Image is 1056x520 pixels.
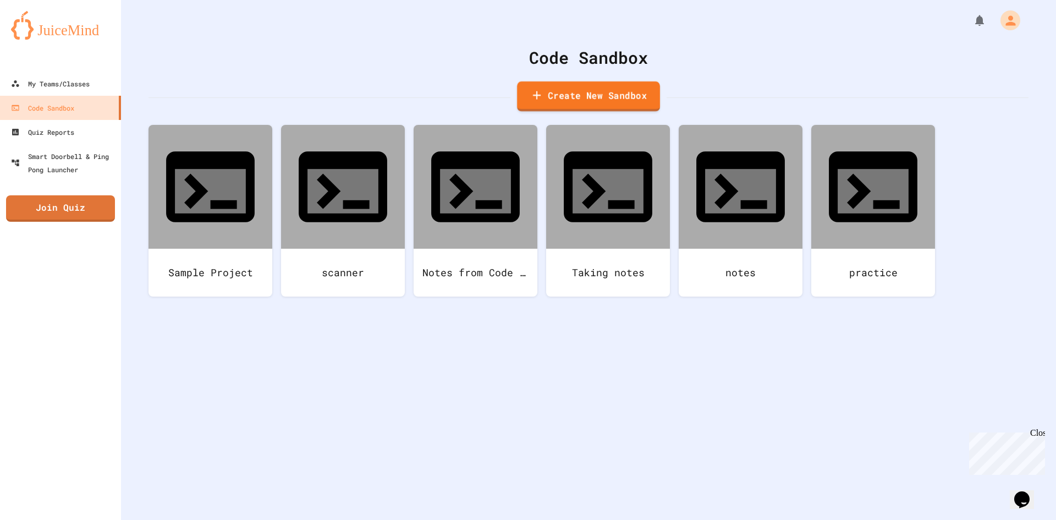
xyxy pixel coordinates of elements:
[414,125,537,297] a: Notes from Code hs
[811,125,935,297] a: practice
[281,125,405,297] a: scanner
[546,125,670,297] a: Taking notes
[989,8,1023,33] div: My Account
[1010,476,1045,509] iframe: chat widget
[11,150,117,176] div: Smart Doorbell & Ping Pong Launcher
[11,11,110,40] img: logo-orange.svg
[965,428,1045,475] iframe: chat widget
[148,125,272,297] a: Sample Project
[811,249,935,297] div: practice
[546,249,670,297] div: Taking notes
[6,195,115,222] a: Join Quiz
[679,249,802,297] div: notes
[148,249,272,297] div: Sample Project
[11,77,90,90] div: My Teams/Classes
[517,81,660,112] a: Create New Sandbox
[281,249,405,297] div: scanner
[148,45,1028,70] div: Code Sandbox
[11,101,74,114] div: Code Sandbox
[414,249,537,297] div: Notes from Code hs
[4,4,76,70] div: Chat with us now!Close
[953,11,989,30] div: My Notifications
[679,125,802,297] a: notes
[11,125,74,139] div: Quiz Reports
